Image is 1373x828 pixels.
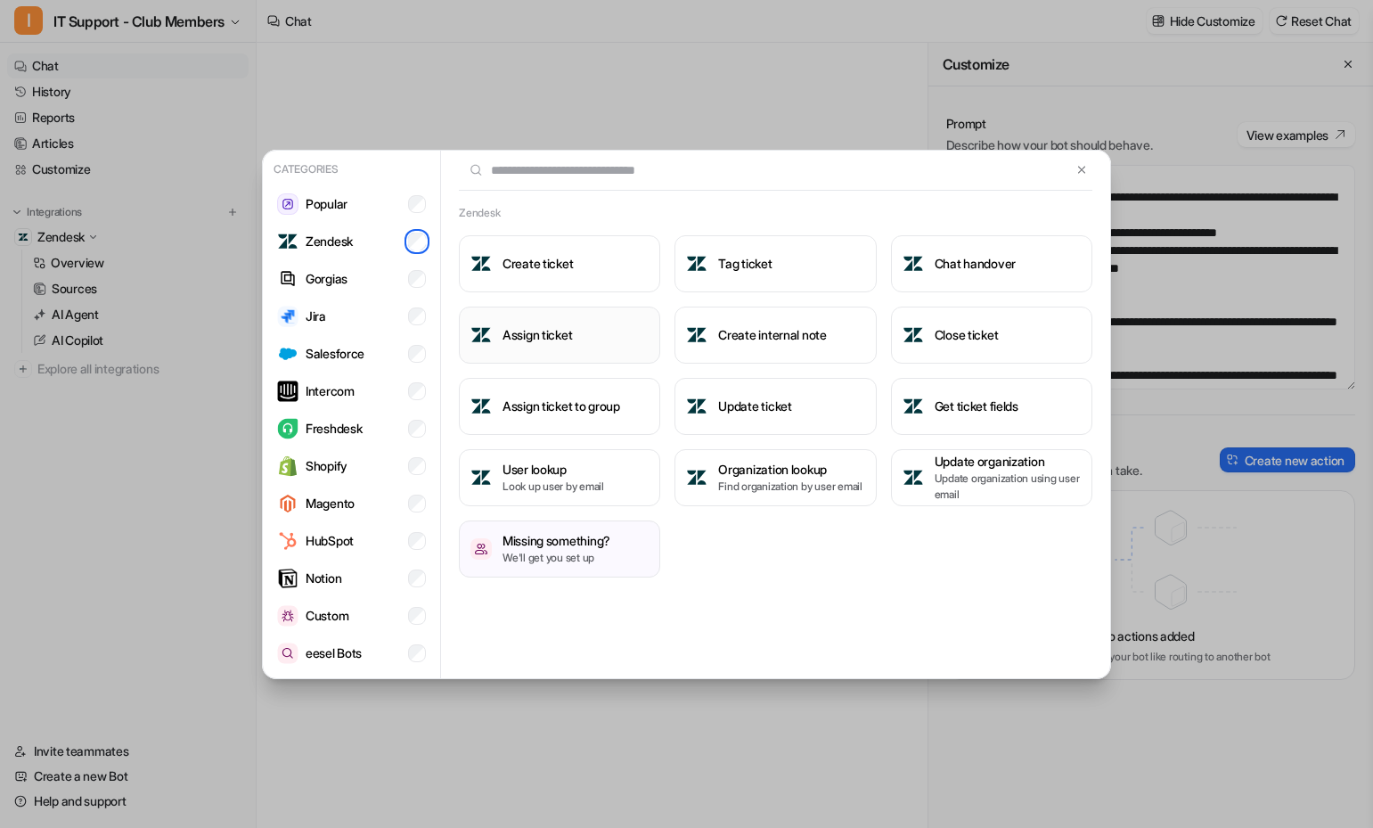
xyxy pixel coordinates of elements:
[891,235,1092,292] button: Chat handoverChat handover
[306,456,347,475] p: Shopify
[686,467,707,488] img: Organization lookup
[686,253,707,275] img: Tag ticket
[674,307,876,364] button: Create internal noteCreate internal note
[470,467,492,488] img: User lookup
[903,467,924,488] img: Update organization
[306,232,353,250] p: Zendesk
[674,449,876,506] button: Organization lookupOrganization lookupFind organization by user email
[935,254,1016,273] h3: Chat handover
[686,324,707,346] img: Create internal note
[903,253,924,275] img: Chat handover
[459,205,500,221] h2: Zendesk
[674,235,876,292] button: Tag ticketTag ticket
[459,521,660,578] button: /missing-somethingMissing something?We'll get you set up
[718,397,791,415] h3: Update ticket
[459,235,660,292] button: Create ticketCreate ticket
[306,307,326,325] p: Jira
[718,460,862,479] h3: Organization lookup
[306,344,364,363] p: Salesforce
[891,378,1092,435] button: Get ticket fieldsGet ticket fields
[470,396,492,417] img: Assign ticket to group
[459,378,660,435] button: Assign ticket to groupAssign ticket to group
[306,419,362,438] p: Freshdesk
[470,538,492,560] img: /missing-something
[306,269,347,288] p: Gorgias
[306,606,348,625] p: Custom
[891,307,1092,364] button: Close ticketClose ticket
[935,452,1081,471] h3: Update organization
[503,550,610,566] p: We'll get you set up
[686,396,707,417] img: Update ticket
[935,325,999,344] h3: Close ticket
[503,325,572,344] h3: Assign ticket
[470,324,492,346] img: Assign ticket
[718,479,862,495] p: Find organization by user email
[891,449,1092,506] button: Update organizationUpdate organizationUpdate organization using user email
[306,194,347,213] p: Popular
[306,531,354,550] p: HubSpot
[470,253,492,275] img: Create ticket
[903,396,924,417] img: Get ticket fields
[718,325,826,344] h3: Create internal note
[503,531,610,550] h3: Missing something?
[306,569,341,587] p: Notion
[674,378,876,435] button: Update ticketUpdate ticket
[459,307,660,364] button: Assign ticketAssign ticket
[306,644,362,662] p: eesel Bots
[503,254,573,273] h3: Create ticket
[306,381,355,400] p: Intercom
[306,494,355,512] p: Magento
[270,158,433,181] p: Categories
[503,397,620,415] h3: Assign ticket to group
[503,460,604,479] h3: User lookup
[903,324,924,346] img: Close ticket
[459,449,660,506] button: User lookupUser lookupLook up user by email
[935,471,1081,503] p: Update organization using user email
[718,254,772,273] h3: Tag ticket
[935,397,1018,415] h3: Get ticket fields
[503,479,604,495] p: Look up user by email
